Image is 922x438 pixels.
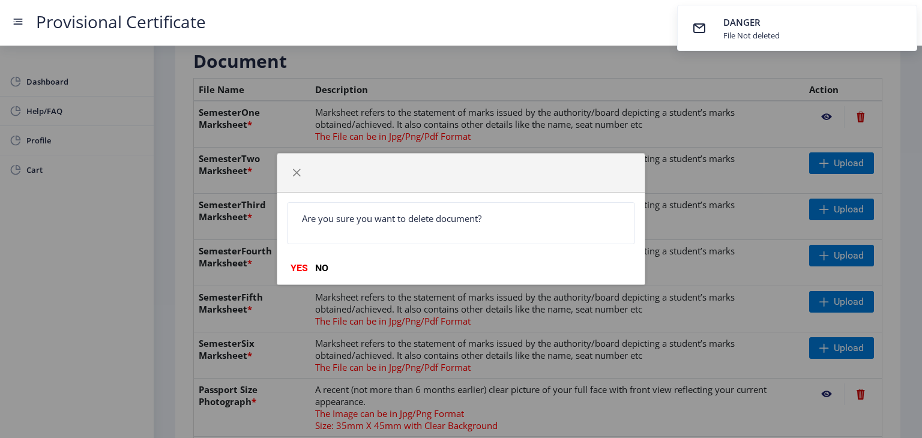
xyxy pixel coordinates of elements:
div: File Not deleted [723,30,780,41]
button: YES [287,262,312,274]
a: Provisional Certificate [24,16,218,28]
p: Are you sure you want to delete document? [302,212,620,224]
button: NO [312,262,332,274]
span: DANGER [723,16,761,28]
